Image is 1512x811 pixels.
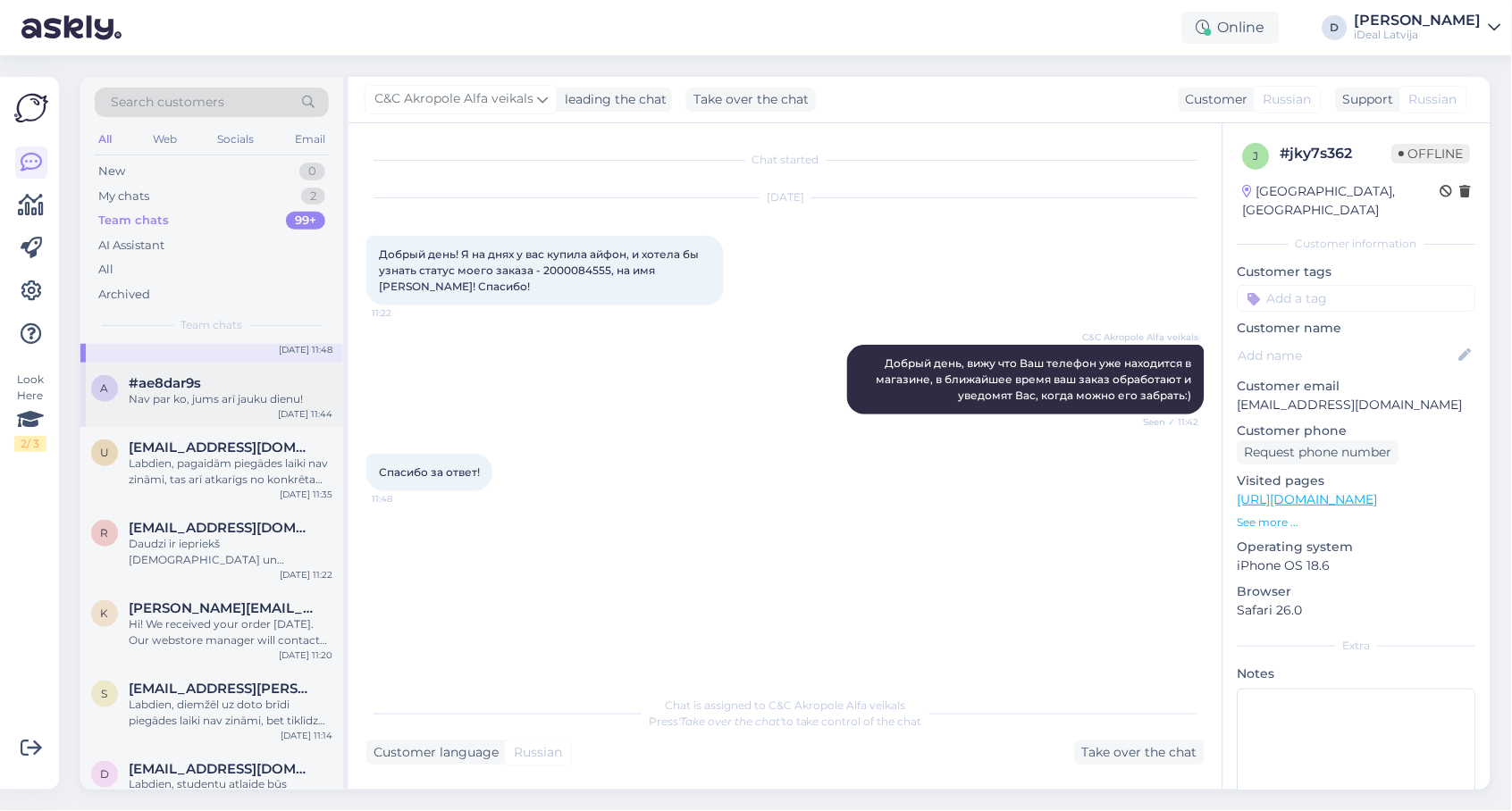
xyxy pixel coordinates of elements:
[1238,422,1476,440] p: Customer phone
[649,715,922,728] span: Press to take control of the chat
[279,648,332,662] div: [DATE] 11:20
[101,381,109,395] span: a
[514,743,562,762] span: Russian
[129,520,315,536] span: rednijs2017@gmail.com
[291,128,329,151] div: Email
[1238,285,1476,312] input: Add a tag
[280,568,332,581] div: [DATE] 11:22
[111,93,224,112] span: Search customers
[98,188,149,205] div: My chats
[301,188,325,205] div: 2
[101,606,109,620] span: k
[281,729,332,742] div: [DATE] 11:14
[1336,90,1394,109] div: Support
[1238,472,1476,490] p: Visited pages
[149,128,181,151] div: Web
[95,128,115,151] div: All
[366,152,1205,168] div: Chat started
[1238,582,1476,601] p: Browser
[129,375,201,391] span: #ae8dar9s
[100,767,109,781] span: d
[100,446,109,459] span: u
[278,407,332,421] div: [DATE] 11:44
[1132,415,1199,429] span: Seen ✓ 11:42
[98,212,169,230] div: Team chats
[366,743,499,762] div: Customer language
[129,391,332,407] div: Nav par ko, jums arī jauku dienu!
[1238,638,1476,654] div: Extra
[129,681,315,697] span: sintija.karpus@gmail.com
[98,286,150,304] div: Archived
[1392,144,1471,163] span: Offline
[98,261,113,279] div: All
[1238,601,1476,620] p: Safari 26.0
[558,90,667,109] div: leading the chat
[666,698,906,712] span: Chat is assigned to C&C Akropole Alfa veikals
[1075,740,1205,765] div: Take over the chat
[1238,377,1476,396] p: Customer email
[1182,12,1280,44] div: Online
[686,88,816,112] div: Take over the chat
[1355,28,1482,42] div: iDeal Latvija
[129,439,315,456] span: unashirlija@gmail.com
[101,526,109,539] span: r
[1239,346,1456,365] input: Add name
[1409,90,1457,109] span: Russian
[14,436,46,452] div: 2 / 3
[1238,236,1476,252] div: Customer information
[98,237,164,255] div: AI Assistant
[366,189,1205,205] div: [DATE]
[129,697,332,729] div: Labdien, diemžēl uz doto brīdi piegādes laiki nav zināmi, bet tiklīdz Jūsu pasūtījums tiks piegād...
[379,247,701,293] span: Добрый день! Я на днях у вас купила айфон, и хотела бы узнать статус моего заказа - 2000084555, н...
[299,163,325,180] div: 0
[214,128,257,151] div: Socials
[1238,556,1476,575] p: iPhone OS 18.6
[374,89,533,109] span: C&C Akropole Alfa veikals
[1264,90,1312,109] span: Russian
[379,465,480,479] span: Спасибо за ответ!
[372,306,439,320] span: 11:22
[129,456,332,488] div: Labdien, pagaidām piegādes laiki nav zināmi, tas arī atkarīgs no konkrēta modeļa, atmiņas un krās...
[1238,538,1476,556] p: Operating system
[1243,182,1441,220] div: [GEOGRAPHIC_DATA], [GEOGRAPHIC_DATA]
[1238,319,1476,338] p: Customer name
[1254,149,1259,163] span: j
[1179,90,1248,109] div: Customer
[129,777,332,809] div: Labdien, studentu atlaide būs pieejama līdz [DATE]. Paspējiet iegādāties Macbook un iPad izdevīgi!
[280,488,332,501] div: [DATE] 11:35
[286,212,325,230] div: 99+
[102,687,108,700] span: s
[1238,514,1476,531] p: See more ...
[678,715,782,728] i: 'Take over the chat'
[1238,665,1476,683] p: Notes
[279,343,332,356] div: [DATE] 11:48
[1323,15,1348,40] div: D
[98,163,125,180] div: New
[877,356,1195,402] span: Добрый день, вижу что Ваш телефон уже находится в магазине, в ближайшее время ваш заказ обработаю...
[372,492,439,506] span: 11:48
[1238,491,1378,507] a: [URL][DOMAIN_NAME]
[1355,13,1482,28] div: [PERSON_NAME]
[129,616,332,648] div: Hi! We received your order [DATE]. Our webstore manager will contact you [DATE].
[129,600,315,616] span: kristine.zaicikova98@gmail.com
[14,91,48,125] img: Askly Logo
[1281,143,1392,164] div: # jky7s362
[14,372,46,452] div: Look Here
[181,317,243,333] span: Team chats
[1355,13,1501,42] a: [PERSON_NAME]iDeal Latvija
[1083,330,1199,344] span: C&C Akropole Alfa veikals
[1238,396,1476,414] p: [EMAIL_ADDRESS][DOMAIN_NAME]
[1238,440,1399,464] div: Request phone number
[129,536,332,568] div: Daudzi ir iepriekš [DEMOGRAPHIC_DATA] un [PERSON_NAME].
[129,761,315,777] span: denijad@inbox.lv
[1238,263,1476,281] p: Customer tags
